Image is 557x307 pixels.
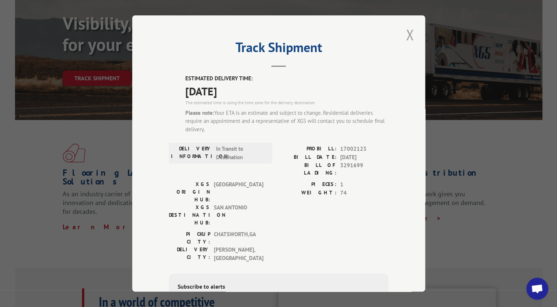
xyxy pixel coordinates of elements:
[178,282,380,293] div: Subscribe to alerts
[185,109,214,116] strong: Please note:
[340,153,389,161] span: [DATE]
[185,109,389,134] div: Your ETA is an estimate and subject to change. Residential deliveries require an appointment and ...
[340,161,389,177] span: 3291699
[216,145,265,161] span: In Transit to Destination
[340,180,389,189] span: 1
[214,204,263,227] span: SAN ANTONIO
[214,230,263,246] span: CHATSWORTH , GA
[279,180,337,189] label: PIECES:
[169,204,210,227] label: XGS DESTINATION HUB:
[404,25,416,45] button: Close modal
[171,145,212,161] label: DELIVERY INFORMATION:
[214,180,263,204] span: [GEOGRAPHIC_DATA]
[169,180,210,204] label: XGS ORIGIN HUB:
[340,145,389,153] span: 17002123
[169,230,210,246] label: PICKUP CITY:
[526,278,548,300] a: Open chat
[185,99,389,106] div: The estimated time is using the time zone for the delivery destination.
[279,145,337,153] label: PROBILL:
[279,153,337,161] label: BILL DATE:
[279,189,337,197] label: WEIGHT:
[185,74,389,83] label: ESTIMATED DELIVERY TIME:
[214,246,263,262] span: [PERSON_NAME] , [GEOGRAPHIC_DATA]
[279,161,337,177] label: BILL OF LADING:
[169,42,389,56] h2: Track Shipment
[185,83,389,99] span: [DATE]
[169,246,210,262] label: DELIVERY CITY:
[340,189,389,197] span: 74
